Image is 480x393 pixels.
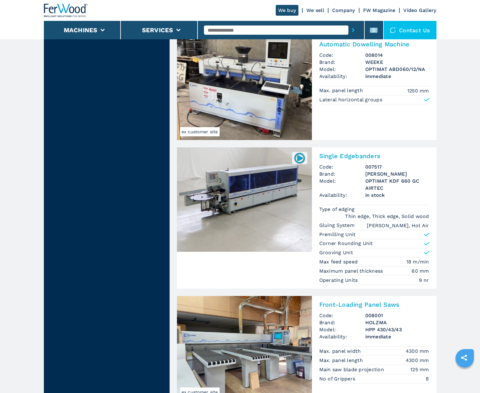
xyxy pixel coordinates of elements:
[319,52,365,59] span: Code:
[306,7,324,13] a: We sell
[345,213,429,220] em: Thin edge, Thick edge, Solid wood
[456,350,472,365] a: sharethis
[365,319,429,326] h3: HOLZMA
[319,163,365,170] span: Code:
[319,206,356,213] p: Type of edging
[319,312,365,319] span: Code:
[319,357,365,364] p: Max. panel length
[177,147,312,252] img: Single Edgebanders BRANDT OPTIMAT KDF 660 GC AIRTEC
[319,268,385,274] p: Maximum panel thickness
[365,73,429,80] span: immediate
[319,240,373,247] p: Corner Rounding Unit
[319,96,382,103] p: Lateral horizontal groups
[319,348,363,355] p: Max. panel width
[348,23,358,37] button: submit-button
[319,87,365,94] p: Max. panel length
[363,7,396,13] a: FW Magazine
[177,147,436,289] a: Single Edgebanders BRANDT OPTIMAT KDF 660 GC AIRTEC007517Single EdgebandersCode:007517Brand:[PERS...
[365,170,429,177] h3: [PERSON_NAME]
[180,127,220,136] span: ex customer site
[384,21,436,39] div: Contact us
[319,333,365,340] span: Availability:
[426,375,429,382] em: 8
[319,41,429,48] h2: Automatic Dowelling Machine
[332,7,355,13] a: Company
[319,192,365,199] span: Availability:
[276,5,299,16] a: We buy
[365,312,429,319] h3: 008001
[365,333,429,340] span: immediate
[319,375,357,382] p: No of Grippers
[454,365,475,388] iframe: Chat
[319,277,359,284] p: Operating Units
[365,59,429,66] h3: WEEKE
[319,66,365,73] span: Model:
[319,301,429,308] h2: Front-Loading Panel Saws
[319,326,365,333] span: Model:
[407,87,429,94] em: 1250 mm
[177,36,312,140] img: Automatic Dowelling Machine WEEKE OPTIMAT ABD060/12/NA
[319,249,353,256] p: Grooving Unit
[44,4,88,17] img: Ferwood
[406,348,429,355] em: 4300 mm
[419,277,429,284] em: 9 nr
[319,170,365,177] span: Brand:
[319,59,365,66] span: Brand:
[365,66,429,73] h3: OPTIMAT ABD060/12/NA
[319,177,365,192] span: Model:
[365,192,429,199] span: in stock
[142,26,173,34] button: Services
[319,222,356,229] p: Gluing System
[365,326,429,333] h3: HPP 430/43/43
[390,27,396,33] img: Contact us
[319,259,359,265] p: Max feed speed
[406,258,429,265] em: 18 m/min
[367,222,429,229] em: [PERSON_NAME], Hot Air
[410,366,429,373] em: 125 mm
[365,177,429,192] h3: OPTIMAT KDF 660 GC AIRTEC
[294,152,305,164] img: 007517
[319,73,365,80] span: Availability:
[319,366,386,373] p: Main saw blade projection
[319,319,365,326] span: Brand:
[64,26,98,34] button: Machines
[365,163,429,170] h3: 007517
[177,36,436,140] a: Automatic Dowelling Machine WEEKE OPTIMAT ABD060/12/NAex customer siteAutomatic Dowelling Machine...
[319,231,356,238] p: Premilling Unit
[403,7,436,13] a: Video Gallery
[319,152,429,160] h2: Single Edgebanders
[406,357,429,364] em: 4300 mm
[365,52,429,59] h3: 008014
[412,267,429,274] em: 60 mm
